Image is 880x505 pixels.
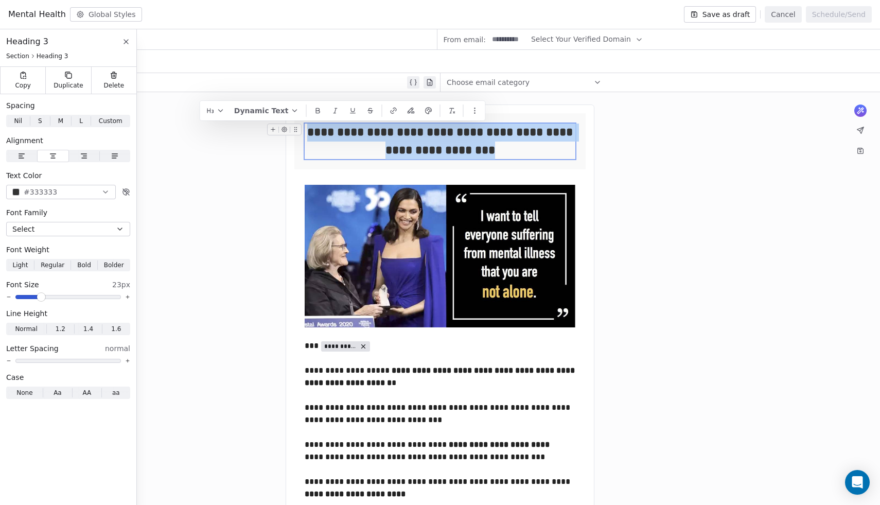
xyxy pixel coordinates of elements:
[112,280,130,290] span: 23px
[41,260,64,270] span: Regular
[6,245,49,255] span: Font Weight
[6,36,48,48] span: Heading 3
[6,280,39,290] span: Font Size
[684,6,756,23] button: Save as draft
[765,6,801,23] button: Cancel
[56,324,65,334] span: 1.2
[16,388,32,397] span: None
[37,52,68,60] span: Heading 3
[531,34,631,45] span: Select Your Verified Domain
[79,116,83,126] span: L
[845,470,870,495] div: Open Intercom Messenger
[105,343,130,354] span: normal
[104,260,124,270] span: Bolder
[6,100,35,111] span: Spacing
[15,81,31,90] span: Copy
[6,170,42,181] span: Text Color
[70,7,142,22] button: Global Styles
[230,103,303,118] button: Dynamic Text
[38,116,42,126] span: S
[82,388,91,397] span: AA
[12,260,28,270] span: Light
[6,343,59,354] span: Letter Spacing
[54,388,62,397] span: Aa
[58,116,63,126] span: M
[6,52,29,60] span: Section
[14,116,22,126] span: Nil
[8,8,66,21] span: Mental Health
[15,324,37,334] span: Normal
[6,185,116,199] button: #333333
[99,116,122,126] span: Custom
[77,260,91,270] span: Bold
[6,135,43,146] span: Alignment
[6,372,24,382] span: Case
[112,388,120,397] span: aa
[54,81,83,90] span: Duplicate
[444,34,486,45] span: From email:
[24,187,57,198] span: #333333
[6,308,47,319] span: Line Height
[12,224,34,234] span: Select
[6,207,47,218] span: Font Family
[806,6,872,23] button: Schedule/Send
[111,324,121,334] span: 1.6
[83,324,93,334] span: 1.4
[447,77,530,88] span: Choose email category
[104,81,125,90] span: Delete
